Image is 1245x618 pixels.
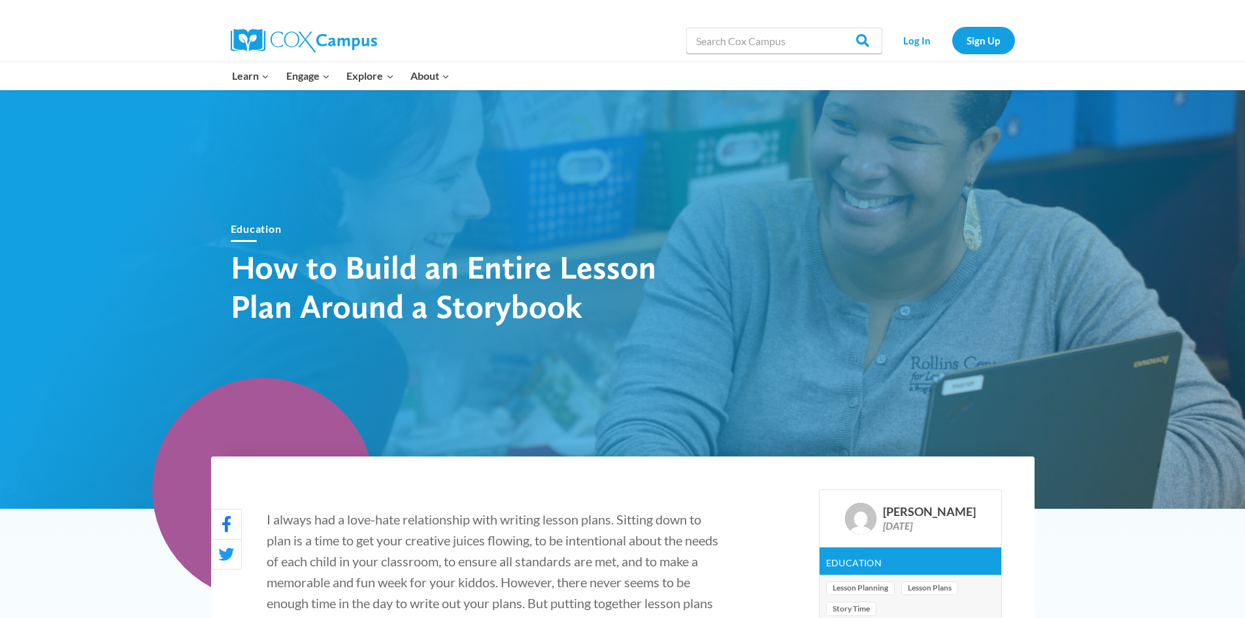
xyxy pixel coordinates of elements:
img: Cox Campus [231,29,377,52]
span: About [410,67,450,84]
a: Log In [889,27,946,54]
a: Education [231,222,282,235]
a: Lesson Plans [901,581,958,596]
div: [DATE] [883,519,976,532]
span: Engage [286,67,330,84]
input: Search Cox Campus [686,27,882,54]
nav: Primary Navigation [224,62,458,90]
a: Lesson Planning [826,581,895,596]
span: Learn [232,67,269,84]
h1: How to Build an Entire Lesson Plan Around a Storybook [231,247,688,326]
span: Explore [346,67,393,84]
a: Sign Up [952,27,1015,54]
a: Education [826,557,882,568]
div: [PERSON_NAME] [883,505,976,519]
a: Story Time [826,602,876,616]
nav: Secondary Navigation [889,27,1015,54]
